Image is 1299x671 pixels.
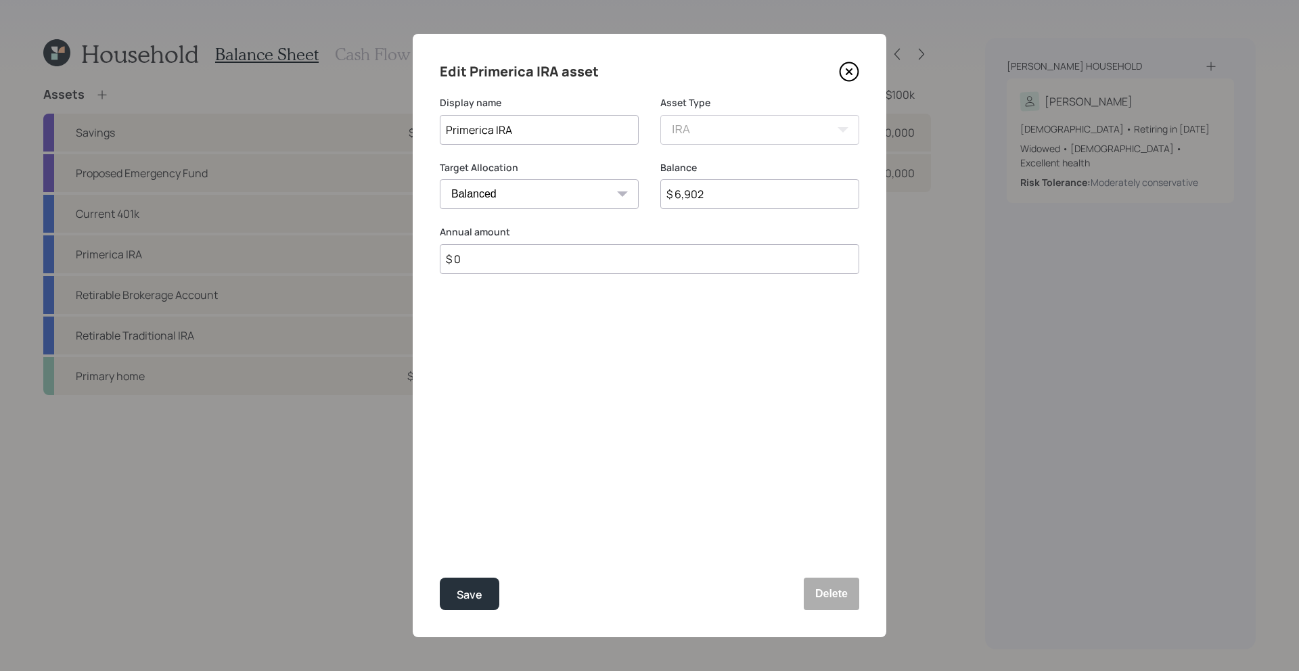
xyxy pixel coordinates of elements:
[457,586,482,604] div: Save
[660,96,859,110] label: Asset Type
[440,61,599,83] h4: Edit Primerica IRA asset
[660,161,859,175] label: Balance
[440,96,639,110] label: Display name
[440,225,859,239] label: Annual amount
[440,161,639,175] label: Target Allocation
[804,578,859,610] button: Delete
[440,578,499,610] button: Save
